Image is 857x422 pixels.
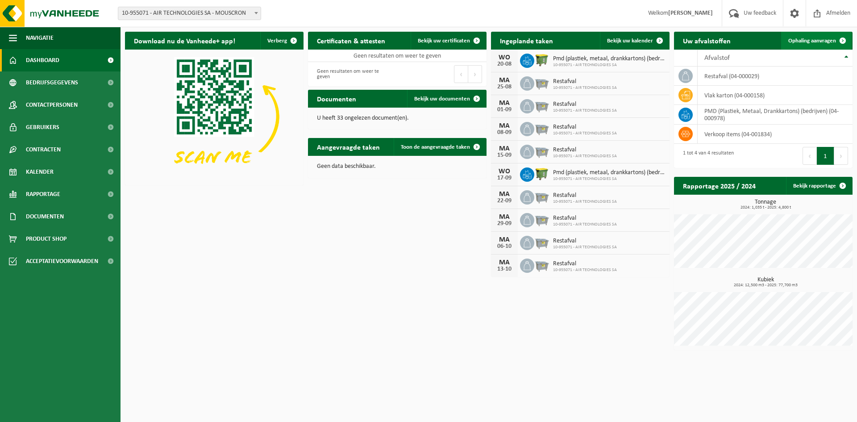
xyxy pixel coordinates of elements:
[674,177,765,194] h2: Rapportage 2025 / 2024
[454,65,468,83] button: Previous
[678,205,853,210] span: 2024: 1,035 t - 2025: 4,800 t
[468,65,482,83] button: Next
[678,277,853,288] h3: Kubiek
[553,215,617,222] span: Restafval
[553,169,665,176] span: Pmd (plastiek, metaal, drankkartons) (bedrijven)
[308,32,394,49] h2: Certificaten & attesten
[26,205,64,228] span: Documenten
[553,176,665,182] span: 10-955071 - AIR TECHNOLOGIES SA
[553,55,665,63] span: Pmd (plastiek, metaal, drankkartons) (bedrijven)
[834,147,848,165] button: Next
[553,199,617,205] span: 10-955071 - AIR TECHNOLOGIES SA
[534,166,549,181] img: WB-1100-HPE-GN-50
[553,154,617,159] span: 10-955071 - AIR TECHNOLOGIES SA
[534,143,549,159] img: WB-2500-GAL-GY-01
[495,168,513,175] div: WO
[553,238,617,245] span: Restafval
[495,61,513,67] div: 20-08
[26,27,54,49] span: Navigatie
[668,10,713,17] strong: [PERSON_NAME]
[553,267,617,273] span: 10-955071 - AIR TECHNOLOGIES SA
[495,175,513,181] div: 17-09
[607,38,653,44] span: Bekijk uw kalender
[534,257,549,272] img: WB-2500-GAL-GY-01
[803,147,817,165] button: Previous
[495,100,513,107] div: MA
[553,108,617,113] span: 10-955071 - AIR TECHNOLOGIES SA
[26,138,61,161] span: Contracten
[495,266,513,272] div: 13-10
[118,7,261,20] span: 10-955071 - AIR TECHNOLOGIES SA - MOUSCRON
[553,131,617,136] span: 10-955071 - AIR TECHNOLOGIES SA
[491,32,562,49] h2: Ingeplande taken
[600,32,669,50] a: Bekijk uw kalender
[26,183,60,205] span: Rapportage
[534,75,549,90] img: WB-2500-GAL-GY-01
[553,63,665,68] span: 10-955071 - AIR TECHNOLOGIES SA
[781,32,852,50] a: Ophaling aanvragen
[26,250,98,272] span: Acceptatievoorwaarden
[553,192,617,199] span: Restafval
[698,125,853,144] td: verkoop items (04-001834)
[125,50,304,184] img: Download de VHEPlus App
[495,198,513,204] div: 22-09
[495,77,513,84] div: MA
[698,105,853,125] td: PMD (Plastiek, Metaal, Drankkartons) (bedrijven) (04-000978)
[26,161,54,183] span: Kalender
[418,38,470,44] span: Bekijk uw certificaten
[817,147,834,165] button: 1
[553,124,617,131] span: Restafval
[26,49,59,71] span: Dashboard
[495,122,513,130] div: MA
[678,283,853,288] span: 2024: 12,500 m3 - 2025: 77,700 m3
[407,90,486,108] a: Bekijk uw documenten
[317,115,478,121] p: U heeft 33 ongelezen document(en).
[553,260,617,267] span: Restafval
[674,32,740,49] h2: Uw afvalstoffen
[534,52,549,67] img: WB-1100-HPE-GN-50
[495,152,513,159] div: 15-09
[495,84,513,90] div: 25-08
[553,85,617,91] span: 10-955071 - AIR TECHNOLOGIES SA
[495,259,513,266] div: MA
[26,228,67,250] span: Product Shop
[553,222,617,227] span: 10-955071 - AIR TECHNOLOGIES SA
[26,71,78,94] span: Bedrijfsgegevens
[26,116,59,138] span: Gebruikers
[534,121,549,136] img: WB-2500-GAL-GY-01
[678,146,734,166] div: 1 tot 4 van 4 resultaten
[534,189,549,204] img: WB-2500-GAL-GY-01
[495,54,513,61] div: WO
[698,67,853,86] td: restafval (04-000029)
[553,146,617,154] span: Restafval
[394,138,486,156] a: Toon de aangevraagde taken
[411,32,486,50] a: Bekijk uw certificaten
[308,90,365,107] h2: Documenten
[553,245,617,250] span: 10-955071 - AIR TECHNOLOGIES SA
[534,212,549,227] img: WB-2500-GAL-GY-01
[260,32,303,50] button: Verberg
[495,243,513,250] div: 06-10
[495,145,513,152] div: MA
[495,191,513,198] div: MA
[312,64,393,84] div: Geen resultaten om weer te geven
[553,101,617,108] span: Restafval
[553,78,617,85] span: Restafval
[495,107,513,113] div: 01-09
[788,38,836,44] span: Ophaling aanvragen
[317,163,478,170] p: Geen data beschikbaar.
[267,38,287,44] span: Verberg
[534,234,549,250] img: WB-2500-GAL-GY-01
[401,144,470,150] span: Toon de aangevraagde taken
[26,94,78,116] span: Contactpersonen
[678,199,853,210] h3: Tonnage
[495,236,513,243] div: MA
[704,54,730,62] span: Afvalstof
[534,98,549,113] img: WB-2500-GAL-GY-01
[308,50,487,62] td: Geen resultaten om weer te geven
[698,86,853,105] td: vlak karton (04-000158)
[125,32,244,49] h2: Download nu de Vanheede+ app!
[495,221,513,227] div: 29-09
[786,177,852,195] a: Bekijk rapportage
